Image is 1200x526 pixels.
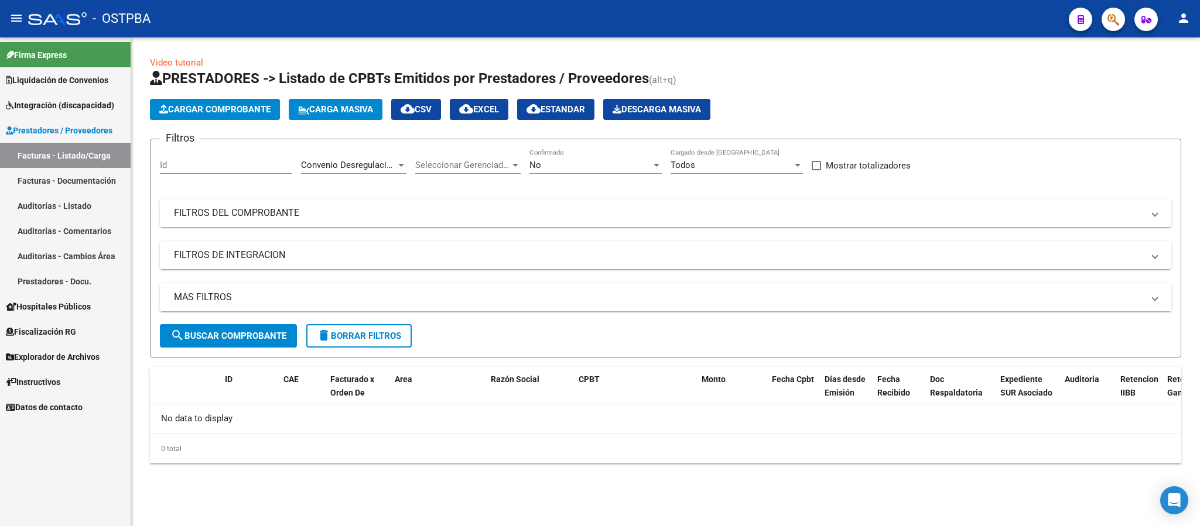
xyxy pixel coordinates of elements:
[527,102,541,116] mat-icon: cloud_download
[1116,367,1163,418] datatable-header-cell: Retencion IIBB
[873,367,925,418] datatable-header-cell: Fecha Recibido
[395,374,412,384] span: Area
[6,300,91,313] span: Hospitales Públicos
[930,374,983,397] span: Doc Respaldatoria
[527,104,585,115] span: Estandar
[574,367,697,418] datatable-header-cell: CPBT
[671,160,695,170] span: Todos
[579,374,600,384] span: CPBT
[6,49,67,61] span: Firma Express
[649,74,676,85] span: (alt+q)
[225,374,233,384] span: ID
[613,104,701,115] span: Descarga Masiva
[301,160,396,170] span: Convenio Desregulacion
[174,207,1143,219] mat-panel-title: FILTROS DEL COMPROBANTE
[160,283,1171,311] mat-expansion-panel-header: MAS FILTROS
[1065,374,1099,384] span: Auditoria
[160,241,1171,269] mat-expansion-panel-header: FILTROS DE INTEGRACION
[459,104,499,115] span: EXCEL
[160,199,1171,227] mat-expansion-panel-header: FILTROS DEL COMPROBANTE
[93,6,151,32] span: - OSTPBA
[279,367,326,418] datatable-header-cell: CAE
[160,324,297,348] button: Buscar Comprobante
[150,57,203,68] a: Video tutorial
[1000,374,1052,397] span: Expediente SUR Asociado
[306,324,412,348] button: Borrar Filtros
[1160,486,1188,514] div: Open Intercom Messenger
[401,102,415,116] mat-icon: cloud_download
[486,367,574,418] datatable-header-cell: Razón Social
[174,291,1143,304] mat-panel-title: MAS FILTROS
[401,104,432,115] span: CSV
[6,325,76,338] span: Fiscalización RG
[170,328,184,342] mat-icon: search
[220,367,279,418] datatable-header-cell: ID
[459,102,473,116] mat-icon: cloud_download
[825,374,866,397] span: Días desde Emisión
[6,124,112,137] span: Prestadores / Proveedores
[298,104,373,115] span: Carga Masiva
[702,374,726,384] span: Monto
[996,367,1060,418] datatable-header-cell: Expediente SUR Asociado
[491,374,539,384] span: Razón Social
[826,159,911,173] span: Mostrar totalizadores
[326,367,390,418] datatable-header-cell: Facturado x Orden De
[6,376,60,389] span: Instructivos
[289,99,382,120] button: Carga Masiva
[6,401,83,414] span: Datos de contacto
[877,374,910,397] span: Fecha Recibido
[603,99,710,120] button: Descarga Masiva
[772,374,814,384] span: Fecha Cpbt
[6,350,100,363] span: Explorador de Archivos
[317,328,331,342] mat-icon: delete
[283,374,299,384] span: CAE
[150,404,1181,434] div: No data to display
[820,367,873,418] datatable-header-cell: Días desde Emisión
[1060,367,1116,418] datatable-header-cell: Auditoria
[6,99,114,112] span: Integración (discapacidad)
[159,104,271,115] span: Cargar Comprobante
[1177,11,1191,25] mat-icon: person
[450,99,508,120] button: EXCEL
[150,434,1181,463] div: 0 total
[390,367,469,418] datatable-header-cell: Area
[150,99,280,120] button: Cargar Comprobante
[925,367,996,418] datatable-header-cell: Doc Respaldatoria
[603,99,710,120] app-download-masive: Descarga masiva de comprobantes (adjuntos)
[529,160,541,170] span: No
[170,331,286,341] span: Buscar Comprobante
[160,130,200,146] h3: Filtros
[697,367,767,418] datatable-header-cell: Monto
[391,99,441,120] button: CSV
[9,11,23,25] mat-icon: menu
[330,374,374,397] span: Facturado x Orden De
[6,74,108,87] span: Liquidación de Convenios
[517,99,594,120] button: Estandar
[767,367,820,418] datatable-header-cell: Fecha Cpbt
[150,70,649,87] span: PRESTADORES -> Listado de CPBTs Emitidos por Prestadores / Proveedores
[174,249,1143,262] mat-panel-title: FILTROS DE INTEGRACION
[317,331,401,341] span: Borrar Filtros
[415,160,510,170] span: Seleccionar Gerenciador
[1120,374,1158,397] span: Retencion IIBB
